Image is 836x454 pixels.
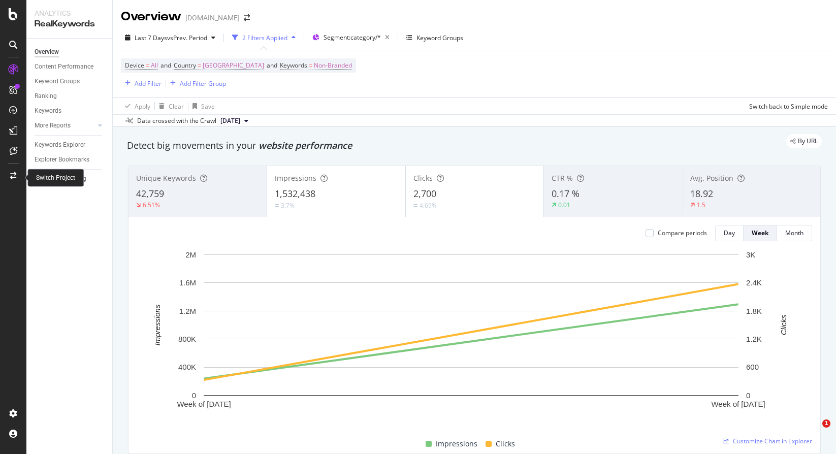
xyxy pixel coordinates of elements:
text: 400K [178,363,196,371]
div: Content Performance [35,61,93,72]
span: 18.92 [690,187,713,200]
span: Last 7 Days [135,34,167,42]
div: Data crossed with the Crawl [137,116,216,125]
text: 1.2K [746,335,762,343]
div: Switch Project [36,174,75,182]
div: More Reports [35,120,71,131]
span: Avg. Position [690,173,733,183]
a: Overview [35,47,105,57]
button: 2 Filters Applied [228,29,300,46]
div: Explorer Bookmarks [35,154,89,165]
div: Switch back to Simple mode [749,102,828,111]
a: Keyword Groups [35,76,105,87]
span: 0.17 % [552,187,580,200]
span: = [198,61,201,70]
div: Apply [135,102,150,111]
span: By URL [798,138,818,144]
a: Keywords Explorer [35,140,105,150]
span: Clicks [496,438,515,450]
span: 2025 Aug. 21st [220,116,240,125]
text: 800K [178,335,196,343]
div: 3.7% [281,201,295,210]
button: Day [715,225,744,241]
div: 4.69% [420,201,437,210]
div: 2 Filters Applied [242,34,287,42]
text: 2.4K [746,278,762,287]
span: Non-Branded [314,58,352,73]
text: Week of [DATE] [177,400,231,408]
text: 0 [192,391,196,400]
div: Ranking [35,91,57,102]
text: Clicks [779,314,788,335]
span: All [151,58,158,73]
span: and [160,61,171,70]
img: Equal [413,204,417,207]
button: Apply [121,98,150,114]
text: 1.8K [746,307,762,315]
button: Add Filter [121,77,162,89]
button: Week [744,225,777,241]
a: Ranking [35,91,105,102]
div: Clear [169,102,184,111]
a: Explorer Bookmarks [35,154,105,165]
span: Impressions [275,173,316,183]
div: Keywords [35,106,61,116]
div: [DOMAIN_NAME] [185,13,240,23]
button: Segment:category/* [308,29,394,46]
div: Month [785,229,803,237]
span: 1,532,438 [275,187,315,200]
span: and [267,61,277,70]
button: Add Filter Group [166,77,226,89]
button: Month [777,225,812,241]
span: = [146,61,149,70]
text: 0 [746,391,750,400]
div: RealKeywords [35,18,104,30]
button: Clear [155,98,184,114]
span: Customize Chart in Explorer [733,437,812,445]
div: Overview [35,47,59,57]
span: CTR % [552,173,573,183]
div: Add Filter [135,79,162,88]
span: 1 [822,419,830,428]
span: vs Prev. Period [167,34,207,42]
span: Segment: category/* [324,33,381,42]
a: More Reports [35,120,95,131]
div: Keywords Explorer [35,140,85,150]
button: Switch back to Simple mode [745,98,828,114]
text: Impressions [153,304,162,345]
span: 42,759 [136,187,164,200]
span: Impressions [436,438,477,450]
button: Save [188,98,215,114]
div: Keyword Groups [416,34,463,42]
img: Equal [275,204,279,207]
a: Keywords [35,106,105,116]
a: Customize Chart in Explorer [723,437,812,445]
a: Content Performance [35,61,105,72]
div: legacy label [786,134,822,148]
text: 3K [746,250,755,259]
text: 2M [185,250,196,259]
span: = [309,61,312,70]
div: 6.51% [143,201,160,209]
div: Add Filter Group [180,79,226,88]
span: Country [174,61,196,70]
span: Unique Keywords [136,173,196,183]
button: Last 7 DaysvsPrev. Period [121,29,219,46]
div: Week [752,229,768,237]
text: Week of [DATE] [711,400,765,408]
div: Analytics [35,8,104,18]
div: Overview [121,8,181,25]
span: [GEOGRAPHIC_DATA] [203,58,264,73]
div: Keyword Groups [35,76,80,87]
span: 2,700 [413,187,436,200]
text: 1.2M [179,307,196,315]
button: [DATE] [216,115,252,127]
span: Device [125,61,144,70]
div: 0.01 [558,201,570,209]
button: Keyword Groups [402,29,467,46]
text: 600 [746,363,759,371]
svg: A chart. [137,249,805,426]
span: Keywords [280,61,307,70]
span: Clicks [413,173,433,183]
